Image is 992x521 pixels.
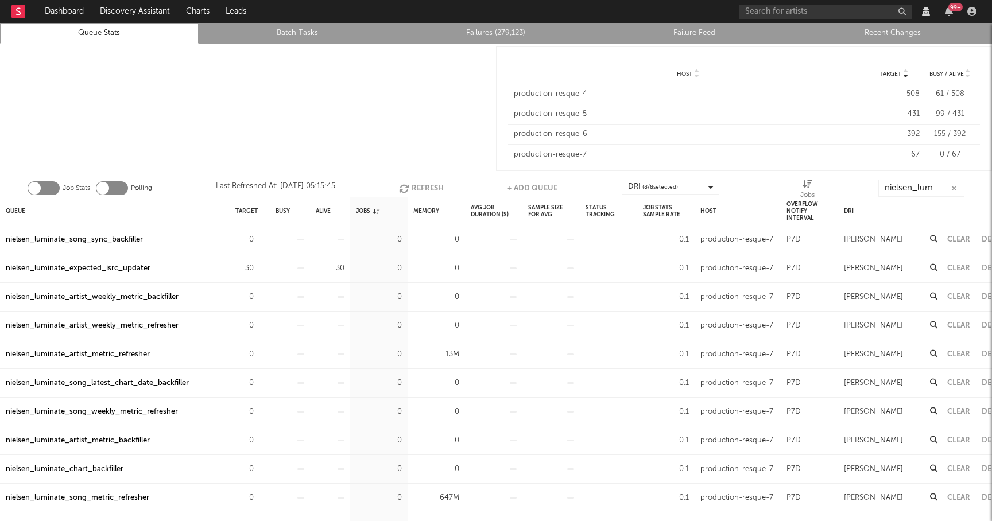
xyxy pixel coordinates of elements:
[929,71,964,77] span: Busy / Alive
[844,319,903,333] div: [PERSON_NAME]
[514,149,862,161] div: production-resque-7
[642,180,678,194] span: ( 8 / 8 selected)
[947,379,970,387] button: Clear
[947,236,970,243] button: Clear
[6,462,123,476] a: nielsen_luminate_chart_backfiller
[643,462,689,476] div: 0.1
[205,26,391,40] a: Batch Tasks
[868,108,920,120] div: 431
[514,108,862,120] div: production-resque-5
[514,88,862,100] div: production-resque-4
[356,290,402,304] div: 0
[6,26,192,40] a: Queue Stats
[844,290,903,304] div: [PERSON_NAME]
[413,233,459,247] div: 0
[947,293,970,301] button: Clear
[131,181,152,195] label: Polling
[235,434,254,448] div: 0
[586,199,631,223] div: Status Tracking
[413,199,439,223] div: Memory
[235,462,254,476] div: 0
[844,262,903,275] div: [PERSON_NAME]
[786,405,801,419] div: P7D
[947,322,970,329] button: Clear
[700,434,773,448] div: production-resque-7
[316,199,331,223] div: Alive
[235,233,254,247] div: 0
[316,262,344,275] div: 30
[413,434,459,448] div: 0
[356,491,402,505] div: 0
[700,199,716,223] div: Host
[786,491,801,505] div: P7D
[844,348,903,361] div: [PERSON_NAME]
[643,233,689,247] div: 0.1
[235,199,258,223] div: Target
[948,3,963,11] div: 99 +
[700,376,773,390] div: production-resque-7
[947,408,970,415] button: Clear
[413,290,459,304] div: 0
[413,491,459,505] div: 647M
[844,434,903,448] div: [PERSON_NAME]
[844,405,903,419] div: [PERSON_NAME]
[413,405,459,419] div: 0
[399,180,444,197] button: Refresh
[413,348,459,361] div: 13M
[628,180,678,194] div: DRI
[528,199,574,223] div: Sample Size For Avg
[235,376,254,390] div: 0
[947,465,970,473] button: Clear
[6,233,143,247] div: nielsen_luminate_song_sync_backfiller
[6,434,150,448] a: nielsen_luminate_artist_metric_backfiller
[700,405,773,419] div: production-resque-7
[844,199,854,223] div: DRI
[800,26,986,40] a: Recent Changes
[786,262,801,275] div: P7D
[947,494,970,501] button: Clear
[356,434,402,448] div: 0
[356,405,402,419] div: 0
[6,262,150,275] a: nielsen_luminate_expected_isrc_updater
[700,462,773,476] div: production-resque-7
[739,5,912,19] input: Search for artists
[879,71,901,77] span: Target
[844,491,903,505] div: [PERSON_NAME]
[844,462,903,476] div: [PERSON_NAME]
[786,462,801,476] div: P7D
[6,319,179,333] a: nielsen_luminate_artist_weekly_metric_refresher
[471,199,517,223] div: Avg Job Duration (s)
[643,262,689,275] div: 0.1
[235,405,254,419] div: 0
[947,265,970,272] button: Clear
[786,434,801,448] div: P7D
[947,351,970,358] button: Clear
[844,376,903,390] div: [PERSON_NAME]
[63,181,90,195] label: Job Stats
[868,149,920,161] div: 67
[507,180,557,197] button: + Add Queue
[643,405,689,419] div: 0.1
[786,199,832,223] div: Overflow Notify Interval
[356,462,402,476] div: 0
[945,7,953,16] button: 99+
[700,491,773,505] div: production-resque-7
[6,290,179,304] a: nielsen_luminate_artist_weekly_metric_backfiller
[514,129,862,140] div: production-resque-6
[356,199,379,223] div: Jobs
[878,180,964,197] input: Search...
[925,149,974,161] div: 0 / 67
[800,188,815,202] div: Jobs
[6,376,189,390] a: nielsen_luminate_song_latest_chart_date_backfiller
[643,348,689,361] div: 0.1
[925,129,974,140] div: 155 / 392
[413,462,459,476] div: 0
[235,348,254,361] div: 0
[6,348,150,361] div: nielsen_luminate_artist_metric_refresher
[786,290,801,304] div: P7D
[276,199,290,223] div: Busy
[643,491,689,505] div: 0.1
